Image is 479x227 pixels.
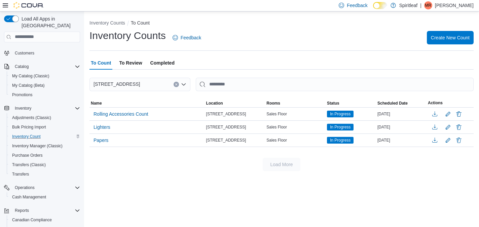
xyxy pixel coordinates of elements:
[1,206,83,215] button: Reports
[427,31,474,44] button: Create New Count
[12,194,46,200] span: Cash Management
[206,124,246,130] span: [STREET_ADDRESS]
[9,151,45,159] a: Purchase Orders
[12,104,34,112] button: Inventory
[420,1,421,9] p: |
[7,169,83,179] button: Transfers
[377,101,408,106] span: Scheduled Date
[455,136,463,144] button: Delete
[7,122,83,132] button: Bulk Pricing Import
[174,82,179,87] button: Clear input
[12,172,29,177] span: Transfers
[7,90,83,100] button: Promotions
[94,80,140,88] span: [STREET_ADDRESS]
[9,142,65,150] a: Inventory Manager (Classic)
[12,83,45,88] span: My Catalog (Beta)
[424,1,432,9] div: Melissa R
[206,138,246,143] span: [STREET_ADDRESS]
[327,137,354,144] span: In Progress
[1,183,83,192] button: Operations
[12,63,31,71] button: Catalog
[15,185,35,190] span: Operations
[9,123,49,131] a: Bulk Pricing Import
[7,160,83,169] button: Transfers (Classic)
[330,137,351,143] span: In Progress
[12,162,46,167] span: Transfers (Classic)
[205,99,265,107] button: Location
[9,91,35,99] a: Promotions
[9,170,80,178] span: Transfers
[91,101,102,106] span: Name
[435,1,474,9] p: [PERSON_NAME]
[9,91,80,99] span: Promotions
[9,114,80,122] span: Adjustments (Classic)
[89,20,125,26] button: Inventory Counts
[431,34,470,41] span: Create New Count
[444,109,452,119] button: Edit count details
[263,158,300,171] button: Load More
[89,99,205,107] button: Name
[12,115,51,120] span: Adjustments (Classic)
[399,1,417,9] p: Spiritleaf
[91,122,113,132] button: Lighters
[181,34,201,41] span: Feedback
[19,15,80,29] span: Load All Apps in [GEOGRAPHIC_DATA]
[373,2,387,9] input: Dark Mode
[9,81,47,89] a: My Catalog (Beta)
[12,104,80,112] span: Inventory
[455,123,463,131] button: Delete
[12,206,80,215] span: Reports
[94,137,108,144] span: Papers
[7,81,83,90] button: My Catalog (Beta)
[170,31,204,44] a: Feedback
[9,142,80,150] span: Inventory Manager (Classic)
[94,124,110,130] span: Lighters
[9,133,43,141] a: Inventory Count
[12,184,37,192] button: Operations
[428,100,443,106] span: Actions
[9,133,80,141] span: Inventory Count
[91,135,111,145] button: Papers
[206,101,223,106] span: Location
[15,106,31,111] span: Inventory
[12,63,80,71] span: Catalog
[266,101,280,106] span: Rooms
[9,170,32,178] a: Transfers
[9,193,49,201] a: Cash Management
[15,208,29,213] span: Reports
[455,110,463,118] button: Delete
[7,151,83,160] button: Purchase Orders
[7,132,83,141] button: Inventory Count
[94,111,148,117] span: Rolling Accessories Count
[91,109,151,119] button: Rolling Accessories Count
[1,48,83,58] button: Customers
[12,143,63,149] span: Inventory Manager (Classic)
[327,111,354,117] span: In Progress
[12,92,33,98] span: Promotions
[1,62,83,71] button: Catalog
[9,81,80,89] span: My Catalog (Beta)
[9,114,54,122] a: Adjustments (Classic)
[265,110,326,118] div: Sales Floor
[330,124,351,130] span: In Progress
[89,20,474,28] nav: An example of EuiBreadcrumbs
[376,99,427,107] button: Scheduled Date
[9,193,80,201] span: Cash Management
[12,49,80,57] span: Customers
[376,123,427,131] div: [DATE]
[15,64,29,69] span: Catalog
[12,124,46,130] span: Bulk Pricing Import
[119,56,142,70] span: To Review
[13,2,44,9] img: Cova
[9,161,48,169] a: Transfers (Classic)
[91,56,111,70] span: To Count
[270,161,293,168] span: Load More
[265,123,326,131] div: Sales Floor
[12,184,80,192] span: Operations
[9,216,80,224] span: Canadian Compliance
[12,73,49,79] span: My Catalog (Classic)
[7,113,83,122] button: Adjustments (Classic)
[9,216,54,224] a: Canadian Compliance
[7,192,83,202] button: Cash Management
